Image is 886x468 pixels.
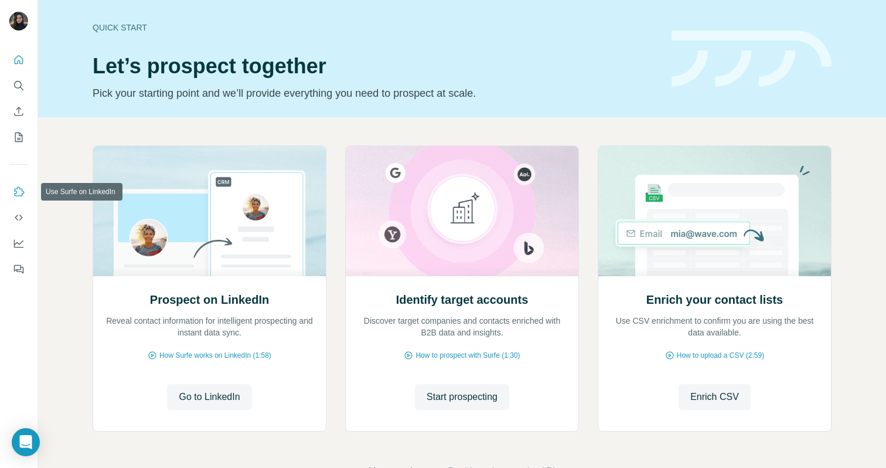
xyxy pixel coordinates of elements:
span: How to upload a CSV (2:59) [677,350,764,361]
button: Use Surfe API [9,207,28,228]
button: Dashboard [9,233,28,254]
div: Open Intercom Messenger [12,428,40,456]
button: Enrich CSV [679,384,751,410]
button: Feedback [9,259,28,280]
button: Enrich CSV [9,101,28,122]
span: Enrich CSV [690,390,739,404]
button: Search [9,75,28,96]
h2: Enrich your contact lists [646,291,783,308]
p: Pick your starting point and we’ll provide everything you need to prospect at scale. [93,85,657,101]
img: Enrich your contact lists [598,146,832,276]
p: Discover target companies and contacts enriched with B2B data and insights. [357,315,567,338]
button: My lists [9,127,28,148]
button: Use Surfe on LinkedIn [9,181,28,202]
div: Quick start [93,22,657,33]
img: Avatar [9,12,28,30]
p: Reveal contact information for intelligent prospecting and instant data sync. [105,315,314,338]
p: Use CSV enrichment to confirm you are using the best data available. [610,315,819,338]
span: Start prospecting [427,390,497,404]
button: Go to LinkedIn [167,384,251,410]
h1: Let’s prospect together [93,55,657,78]
button: Start prospecting [415,384,509,410]
h2: Identify target accounts [396,291,529,308]
img: banner [672,30,832,87]
span: How Surfe works on LinkedIn (1:58) [159,350,271,361]
img: Identify target accounts [345,146,579,276]
span: How to prospect with Surfe (1:30) [415,350,520,361]
button: Quick start [9,49,28,70]
h2: Prospect on LinkedIn [150,291,269,308]
img: Prospect on LinkedIn [93,146,326,276]
span: Go to LinkedIn [179,390,240,404]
